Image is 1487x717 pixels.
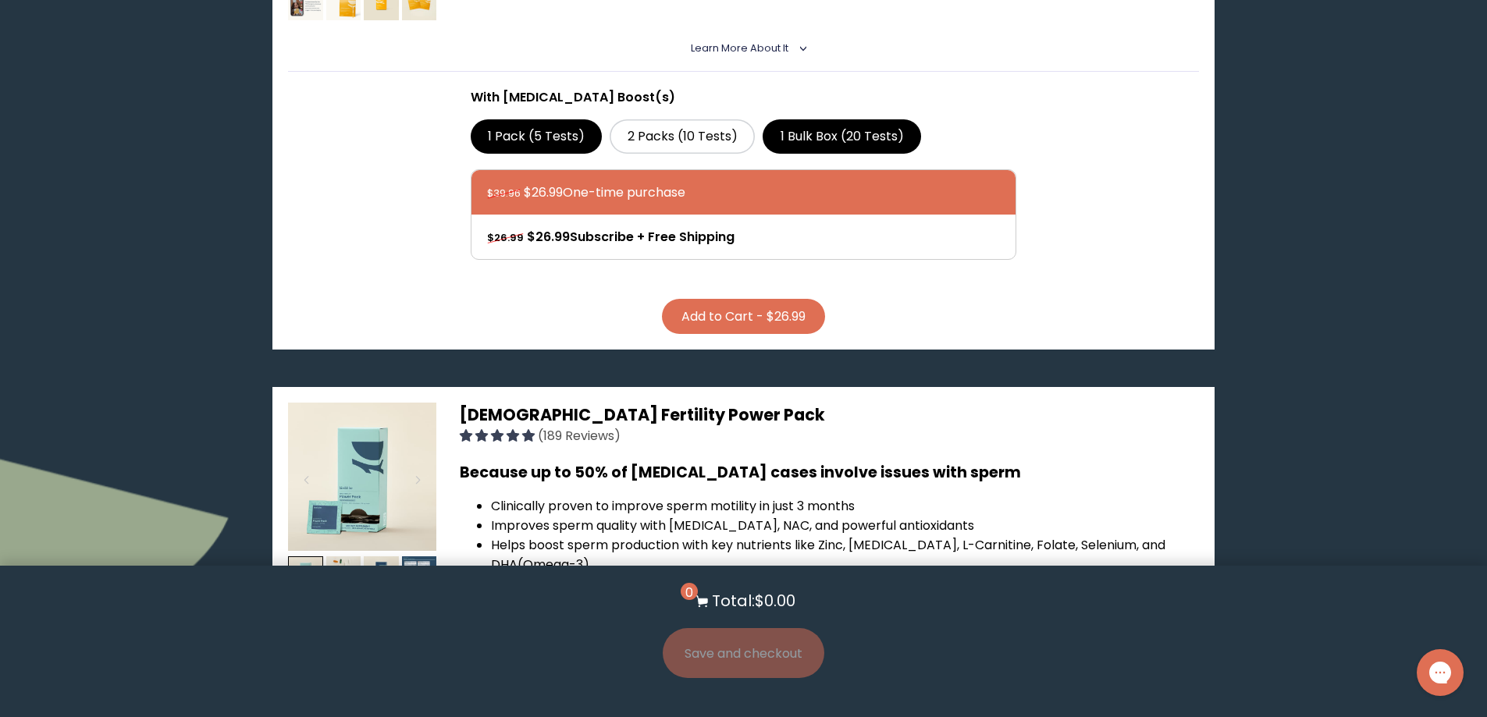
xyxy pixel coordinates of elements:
[491,535,1198,574] li: Helps boost sperm production with key nutrients like Zinc, [MEDICAL_DATA], L-Carnitine, Folate, S...
[1409,644,1471,701] iframe: Gorgias live chat messenger
[364,556,399,591] img: thumbnail image
[793,44,807,52] i: <
[681,583,698,600] span: 0
[491,516,1198,535] li: Improves sperm quality with [MEDICAL_DATA], NAC, and powerful antioxidants
[288,403,436,551] img: thumbnail image
[471,119,603,154] label: 1 Pack (5 Tests)
[712,589,795,612] p: Total: $0.00
[460,403,825,426] span: [DEMOGRAPHIC_DATA] Fertility Power Pack
[491,496,1198,516] li: Clinically proven to improve sperm motility in just 3 months
[691,41,788,55] span: Learn More About it
[471,87,1017,107] p: With [MEDICAL_DATA] Boost(s)
[460,461,1198,484] h3: Because up to 50% of [MEDICAL_DATA] cases involve issues with sperm
[402,556,437,591] img: thumbnail image
[326,556,361,591] img: thumbnail image
[763,119,921,154] label: 1 Bulk Box (20 Tests)
[538,427,621,445] span: (189 Reviews)
[662,299,825,334] button: Add to Cart - $26.99
[663,628,824,678] button: Save and checkout
[691,41,796,55] summary: Learn More About it <
[610,119,755,154] label: 2 Packs (10 Tests)
[288,556,323,591] img: thumbnail image
[460,427,538,445] span: 4.94 stars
